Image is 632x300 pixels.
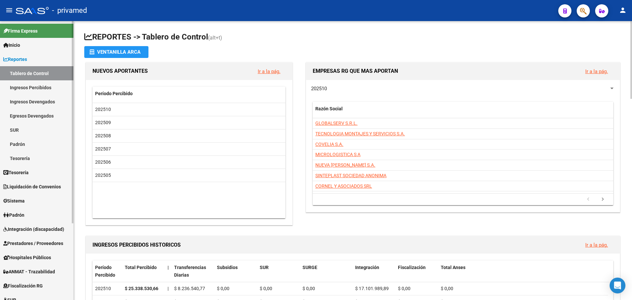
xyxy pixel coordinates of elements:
[95,120,111,125] span: 202509
[84,32,621,43] h1: REPORTES -> Tablero de Control
[300,260,353,282] datatable-header-cell: SURGE
[174,265,206,278] span: Transferencias Diarias
[95,107,111,112] span: 202510
[580,239,613,251] button: Ir a la pág.
[208,35,222,41] span: (alt+t)
[95,285,119,292] div: 202510
[582,196,594,203] a: go to previous page
[3,254,51,261] span: Hospitales Públicos
[315,173,386,178] span: SINTEPLAST SOCIEDAD ANONIMA
[260,286,272,291] span: $ 0,00
[3,27,38,35] span: Firma Express
[95,133,111,138] span: 202508
[125,265,157,270] span: Total Percibido
[168,265,169,270] span: |
[92,68,148,74] span: NUEVOS APORTANTES
[217,286,229,291] span: $ 0,00
[398,286,410,291] span: $ 0,00
[619,6,627,14] mat-icon: person
[315,162,375,168] span: NUEVA [PERSON_NAME] S.A.
[168,286,169,291] span: |
[90,46,143,58] div: Ventanilla ARCA
[217,265,238,270] span: Subsidios
[585,242,608,248] a: Ir a la pág.
[3,56,27,63] span: Reportes
[585,68,608,74] a: Ir a la pág.
[95,91,133,96] span: Período Percibido
[3,183,61,190] span: Liquidación de Convenios
[3,240,63,247] span: Prestadores / Proveedores
[315,106,343,111] span: Razón Social
[174,286,205,291] span: $ 8.236.540,77
[95,146,111,151] span: 202507
[84,46,148,58] button: Ventanilla ARCA
[395,260,438,282] datatable-header-cell: Fiscalización
[260,265,269,270] span: SUR
[3,41,20,49] span: Inicio
[3,169,29,176] span: Tesorería
[3,282,43,289] span: Fiscalización RG
[92,260,122,282] datatable-header-cell: Período Percibido
[92,242,181,248] span: INGRESOS PERCIBIDOS HISTORICOS
[441,265,465,270] span: Total Anses
[398,265,426,270] span: Fiscalización
[315,152,360,157] span: MICROLOGISTICA S A
[315,121,357,126] span: GLOBALSERV S.R.L.
[313,68,398,74] span: EMPRESAS RG QUE MAS APORTAN
[355,286,389,291] span: $ 17.101.989,89
[315,183,372,189] span: CORNEL Y ASOCIADOS SRL
[3,197,25,205] span: Sistema
[3,268,55,275] span: ANMAT - Trazabilidad
[95,173,111,178] span: 202505
[353,260,395,282] datatable-header-cell: Integración
[257,260,300,282] datatable-header-cell: SUR
[122,260,165,282] datatable-header-cell: Total Percibido
[92,87,326,101] datatable-header-cell: Período Percibido
[3,211,24,219] span: Padrón
[311,86,327,92] span: 202510
[441,286,453,291] span: $ 0,00
[3,226,64,233] span: Integración (discapacidad)
[303,265,317,270] span: SURGE
[355,265,379,270] span: Integración
[580,65,613,77] button: Ir a la pág.
[171,260,214,282] datatable-header-cell: Transferencias Diarias
[303,286,315,291] span: $ 0,00
[95,159,111,165] span: 202506
[315,131,405,136] span: TECNOLOGIA MONTAJES Y SERVICIOS S.A.
[315,142,343,147] span: COVELIA S.A.
[596,196,609,203] a: go to next page
[95,265,115,278] span: Período Percibido
[165,260,171,282] datatable-header-cell: |
[52,3,87,18] span: - privamed
[610,278,625,293] div: Open Intercom Messenger
[214,260,257,282] datatable-header-cell: Subsidios
[438,260,608,282] datatable-header-cell: Total Anses
[125,286,158,291] strong: $ 25.338.530,66
[258,68,280,74] a: Ir a la pág.
[252,65,286,77] button: Ir a la pág.
[5,6,13,14] mat-icon: menu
